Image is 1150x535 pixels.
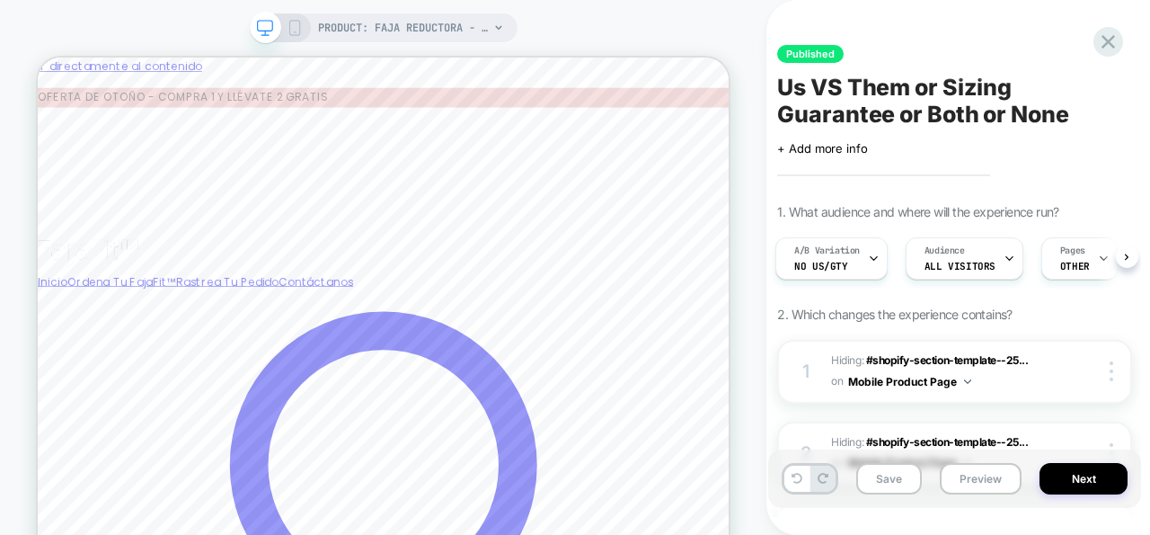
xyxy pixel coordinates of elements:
[866,353,1029,367] span: #shopify-section-template--25...
[848,370,971,393] button: Mobile Product Page
[940,463,1022,495] button: Preview
[797,437,815,469] div: 2
[797,355,815,388] div: 1
[831,371,843,391] span: on
[1060,245,1085,257] span: Pages
[777,74,1132,128] span: Us VS Them or Sizing Guarantee or Both or None
[831,432,1047,475] span: Hiding :
[794,245,860,257] span: A/B Variation
[40,290,185,309] a: Ordena Tu FajaFit™
[777,307,1012,322] span: 2. Which changes the experience contains?
[1060,260,1090,272] span: OTHER
[964,379,971,384] img: down arrow
[184,290,321,309] a: Rastrea Tu Pedido
[322,290,421,309] a: Contáctanos
[777,204,1058,219] span: 1. What audience and where will the experience run?
[831,351,1047,393] span: Hiding :
[1039,463,1128,495] button: Next
[924,245,965,257] span: Audience
[777,45,844,63] span: Published
[1110,361,1113,381] img: close
[777,141,867,156] span: + Add more info
[1110,443,1113,463] img: close
[856,463,922,495] button: Save
[794,260,847,272] span: No Us/GTY
[924,260,995,272] span: All Visitors
[866,435,1029,449] span: #shopify-section-template--25...
[318,13,489,42] span: PRODUCT: Faja Reductora - Compra 1 Recibe 2 Gratis [50]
